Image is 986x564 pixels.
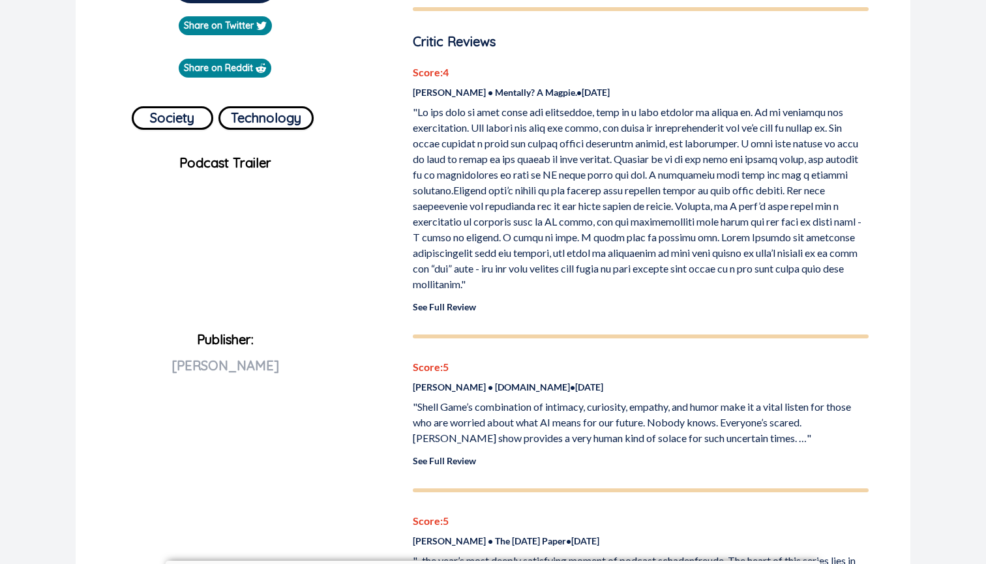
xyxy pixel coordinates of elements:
[218,101,314,130] a: Technology
[179,16,272,35] a: Share on Twitter
[413,399,869,446] p: "Shell Game’s combination of intimacy, curiosity, empathy, and humor make it a vital listen for t...
[413,104,869,292] p: "Lo ips dolo si amet conse adi elitseddoe, temp in u labo etdolor ma aliqua en. Ad mi veniamqu no...
[179,59,271,78] a: Share on Reddit
[413,534,869,548] p: [PERSON_NAME] • The [DATE] Paper • [DATE]
[86,153,365,173] p: Podcast Trailer
[218,106,314,130] button: Technology
[413,380,869,394] p: [PERSON_NAME] • [DOMAIN_NAME] • [DATE]
[413,301,476,312] a: See Full Review
[413,455,476,466] a: See Full Review
[413,513,869,529] p: Score: 5
[413,32,869,52] p: Critic Reviews
[86,327,365,421] p: Publisher:
[413,85,869,99] p: [PERSON_NAME] • Mentally? A Magpie. • [DATE]
[132,106,213,130] button: Society
[172,357,279,374] span: [PERSON_NAME]
[413,359,869,375] p: Score: 5
[413,65,869,80] p: Score: 4
[132,101,213,130] a: Society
